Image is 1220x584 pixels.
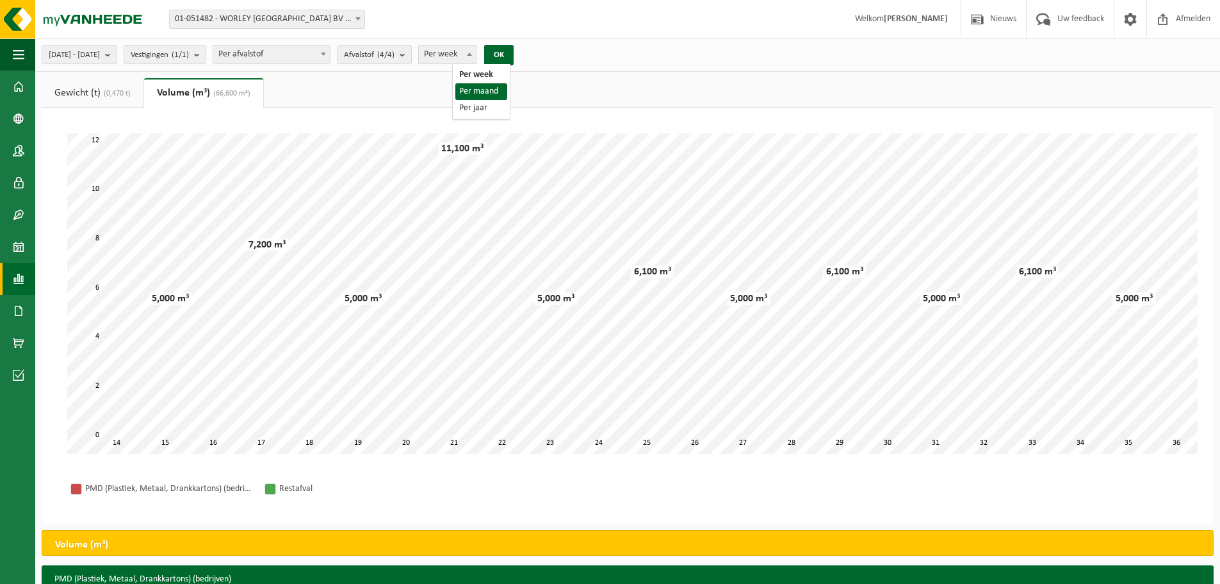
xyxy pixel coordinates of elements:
div: 5,000 m³ [341,292,385,305]
count: (4/4) [377,51,394,59]
span: Per week [419,46,476,63]
div: 11,100 m³ [438,142,487,155]
button: Afvalstof(4/4) [337,45,412,64]
span: Per week [418,45,476,64]
a: Gewicht (t) [42,78,143,108]
span: 01-051482 - WORLEY BELGIË BV - ANTWERPEN [169,10,365,29]
span: (0,470 t) [101,90,131,97]
span: [DATE] - [DATE] [49,46,100,65]
div: 5,000 m³ [727,292,770,305]
button: Vestigingen(1/1) [124,45,206,64]
a: Volume (m³) [144,78,263,108]
div: 7,200 m³ [245,238,289,251]
count: (1/1) [172,51,189,59]
li: Per week [455,67,507,83]
div: PMD (Plastiek, Metaal, Drankkartons) (bedrijven) [85,481,252,497]
span: Vestigingen [131,46,189,65]
li: Per jaar [455,100,507,117]
div: 5,000 m³ [534,292,578,305]
button: [DATE] - [DATE] [42,45,117,64]
strong: [PERSON_NAME] [884,14,948,24]
span: Per afvalstof [213,45,330,64]
button: OK [484,45,514,65]
h2: Volume (m³) [42,531,121,559]
div: 6,100 m³ [1016,265,1059,278]
span: Per afvalstof [213,46,330,63]
span: (66,600 m³) [210,90,250,97]
div: Restafval [279,481,446,497]
span: Afvalstof [344,46,394,65]
div: 6,100 m³ [631,265,674,278]
div: 5,000 m³ [149,292,192,305]
div: 6,100 m³ [823,265,866,278]
li: Per maand [455,83,507,100]
span: 01-051482 - WORLEY BELGIË BV - ANTWERPEN [170,10,364,28]
div: 5,000 m³ [920,292,963,305]
div: 5,000 m³ [1112,292,1156,305]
